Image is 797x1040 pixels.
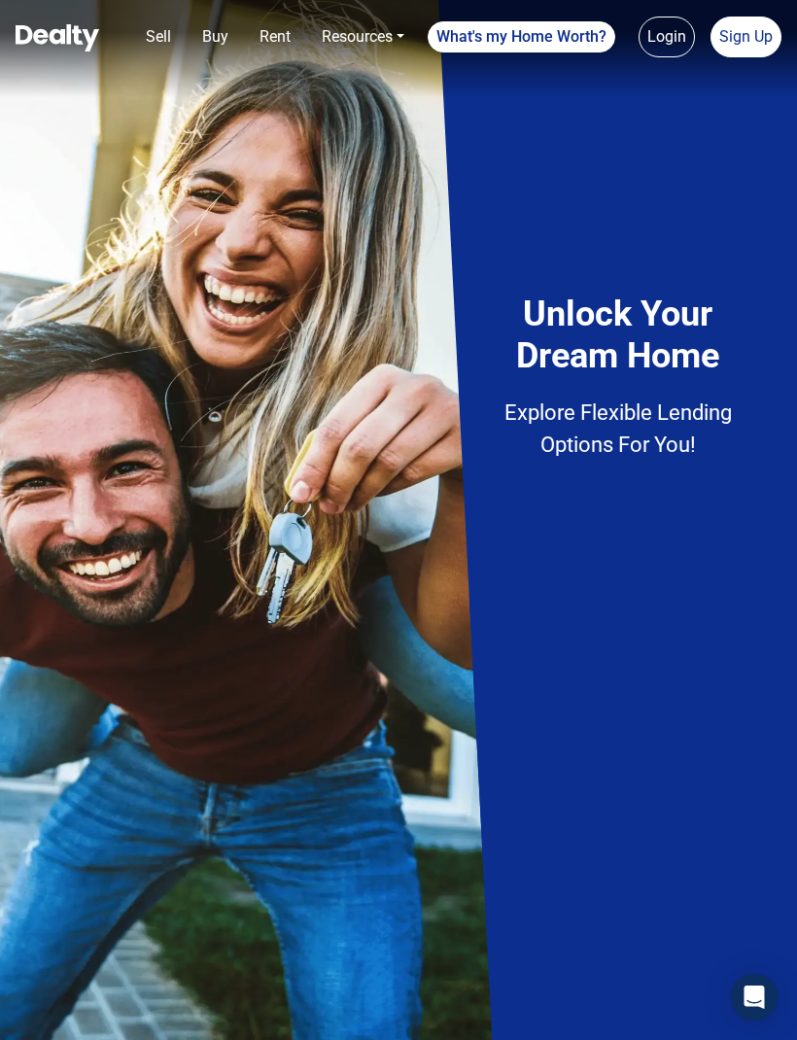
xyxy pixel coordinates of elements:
[639,17,695,57] a: Login
[314,17,412,56] a: Resources
[710,17,781,57] a: Sign Up
[428,21,615,52] a: What's my Home Worth?
[252,17,298,56] a: Rent
[194,17,236,56] a: Buy
[16,24,99,52] img: Dealty - Buy, Sell & Rent Homes
[499,397,737,461] p: Explore Flexible Lending Options For You!
[138,17,179,56] a: Sell
[731,974,778,1021] div: Open Intercom Messenger
[499,294,737,377] h4: Unlock Your Dream Home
